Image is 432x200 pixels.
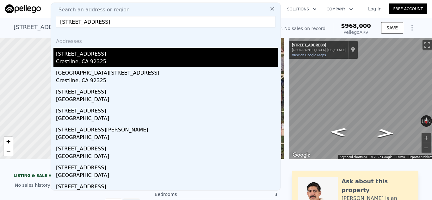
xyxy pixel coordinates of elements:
div: [GEOGRAPHIC_DATA][STREET_ADDRESS] [56,67,278,77]
input: Enter an address, city, region, neighborhood or zip code [56,16,275,27]
button: Company [322,3,358,15]
div: [GEOGRAPHIC_DATA] [56,96,278,105]
div: Off Market. No sales on record [258,25,325,32]
a: Terms [396,155,405,159]
div: LISTING & SALE HISTORY [14,173,140,179]
div: [GEOGRAPHIC_DATA] [56,134,278,142]
div: Bedrooms [155,191,216,197]
button: Zoom out [422,143,431,153]
a: Free Account [389,3,427,14]
a: Zoom in [3,137,13,146]
a: Show location on map [351,46,355,53]
div: [STREET_ADDRESS] [292,43,346,48]
button: Rotate counterclockwise [421,115,424,127]
button: Keyboard shortcuts [340,155,367,159]
span: + [6,137,10,145]
div: [GEOGRAPHIC_DATA] [56,115,278,124]
a: Log In [361,6,389,12]
div: Pellego ARV [341,29,371,35]
path: Go East, W 78th Pl [323,126,354,138]
div: Ask about this property [342,177,412,195]
span: Search an address or region [53,6,130,14]
span: © 2025 Google [371,155,392,159]
a: View on Google Maps [292,53,326,57]
button: Reset the view [423,115,429,127]
div: [GEOGRAPHIC_DATA] [56,153,278,161]
div: [STREET_ADDRESS] [56,105,278,115]
span: $968,000 [341,22,371,29]
div: [STREET_ADDRESS] [56,86,278,96]
span: − [6,147,10,155]
img: Google [291,151,312,159]
a: Open this area in Google Maps (opens a new window) [291,151,312,159]
a: Zoom out [3,146,13,156]
path: Go West, W 78th Pl [370,127,401,140]
div: No sales history record for this property. [14,179,140,191]
button: Toggle fullscreen view [423,40,432,50]
div: [STREET_ADDRESS] [56,161,278,172]
div: Crestline, CA 92325 [56,58,278,67]
div: 3 [216,191,277,197]
div: [STREET_ADDRESS] , [GEOGRAPHIC_DATA] , CA 90043 [14,23,165,32]
button: Zoom in [422,133,431,143]
div: [GEOGRAPHIC_DATA] [56,172,278,180]
button: Rotate clockwise [429,115,432,127]
div: Crestline, CA 92325 [56,77,278,86]
div: [STREET_ADDRESS] [56,180,278,191]
button: Show Options [406,21,418,34]
div: Addresses [53,33,278,48]
img: Pellego [5,4,41,13]
button: Solutions [282,3,322,15]
button: SAVE [381,22,403,33]
div: [STREET_ADDRESS][PERSON_NAME] [56,124,278,134]
div: [STREET_ADDRESS] [56,142,278,153]
div: [STREET_ADDRESS] [56,48,278,58]
div: [GEOGRAPHIC_DATA], [US_STATE] [292,48,346,52]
